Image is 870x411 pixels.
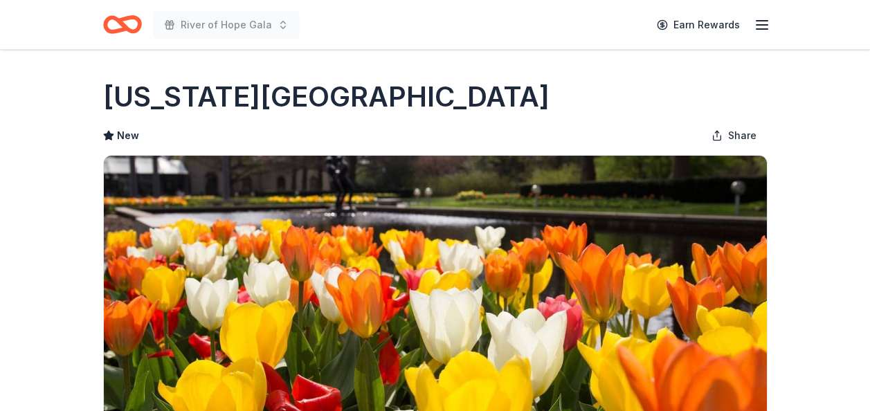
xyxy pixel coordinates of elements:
h1: [US_STATE][GEOGRAPHIC_DATA] [103,77,550,116]
span: New [117,127,139,144]
a: Earn Rewards [649,12,748,37]
button: River of Hope Gala [153,11,300,39]
span: Share [728,127,756,144]
button: Share [700,122,768,149]
a: Home [103,8,142,41]
span: River of Hope Gala [181,17,272,33]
